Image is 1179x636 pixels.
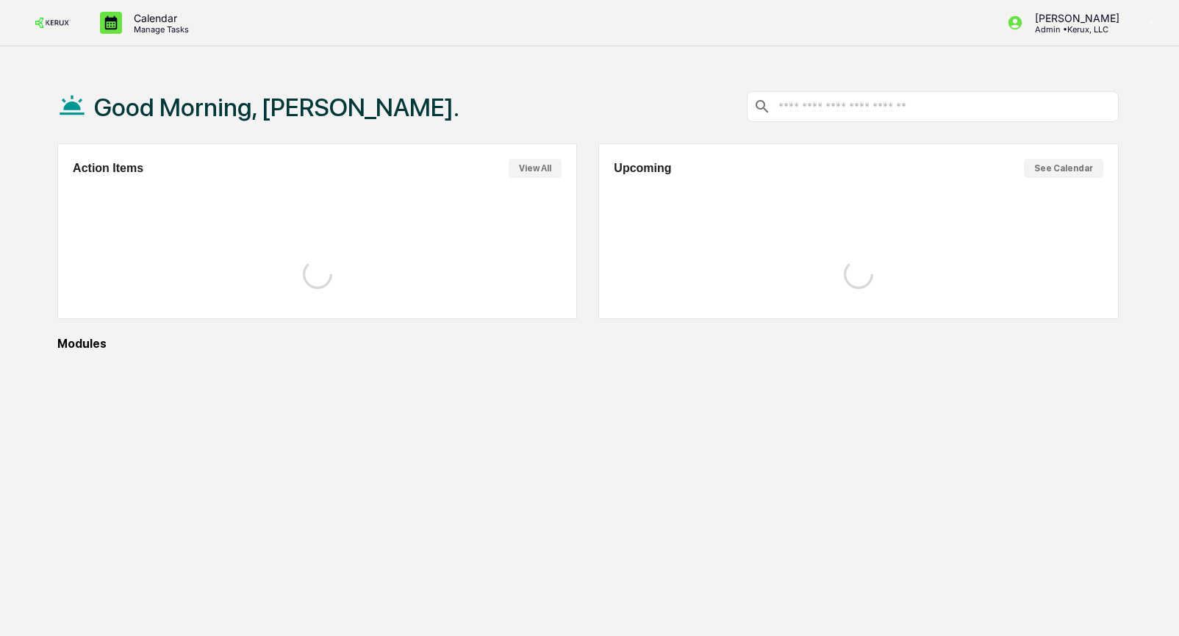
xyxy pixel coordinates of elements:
[1024,159,1103,178] button: See Calendar
[1023,24,1127,35] p: Admin • Kerux, LLC
[122,12,196,24] p: Calendar
[614,162,671,175] h2: Upcoming
[122,24,196,35] p: Manage Tasks
[1023,12,1127,24] p: [PERSON_NAME]
[57,337,1119,351] div: Modules
[35,18,71,27] img: logo
[73,162,143,175] h2: Action Items
[509,159,562,178] button: View All
[94,93,459,122] h1: Good Morning, [PERSON_NAME].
